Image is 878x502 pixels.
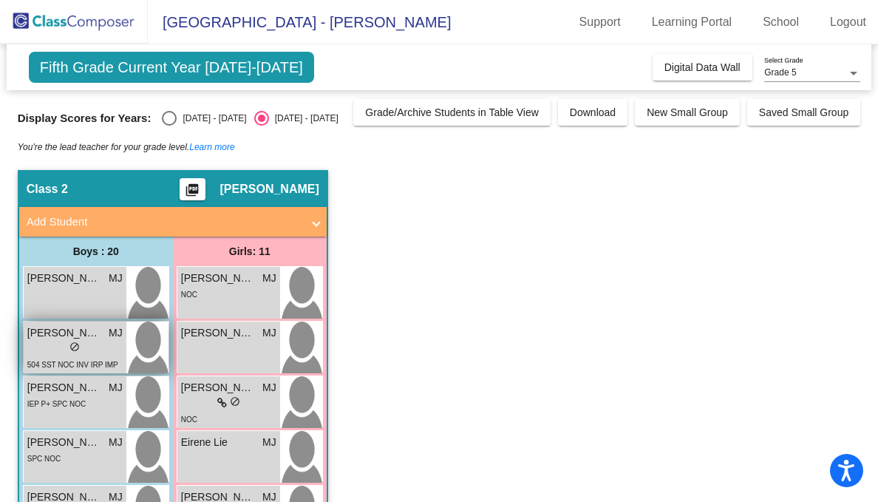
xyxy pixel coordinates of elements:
[262,271,276,286] span: MJ
[18,112,152,125] span: Display Scores for Years:
[747,99,860,126] button: Saved Small Group
[109,380,123,396] span: MJ
[818,10,878,34] a: Logout
[27,214,302,231] mat-panel-title: Add Student
[189,142,234,152] a: Learn more
[109,325,123,341] span: MJ
[181,325,255,341] span: [PERSON_NAME]
[230,396,240,407] span: do_not_disturb_alt
[109,271,123,286] span: MJ
[29,52,314,83] span: Fifth Grade Current Year [DATE]-[DATE]
[181,415,197,424] span: NOC
[647,106,728,118] span: New Small Group
[653,54,752,81] button: Digital Data Wall
[148,10,451,34] span: [GEOGRAPHIC_DATA] - [PERSON_NAME]
[27,325,101,341] span: [PERSON_NAME]
[19,207,327,237] mat-expansion-panel-header: Add Student
[181,435,255,450] span: Eirene Lie
[269,112,338,125] div: [DATE] - [DATE]
[664,61,741,73] span: Digital Data Wall
[180,178,205,200] button: Print Students Details
[353,99,551,126] button: Grade/Archive Students in Table View
[220,182,319,197] span: [PERSON_NAME]
[27,380,101,396] span: [PERSON_NAME]
[181,271,255,286] span: [PERSON_NAME]
[27,400,86,408] span: IEP P+ SPC NOC
[759,106,848,118] span: Saved Small Group
[635,99,740,126] button: New Small Group
[69,342,80,352] span: do_not_disturb_alt
[181,380,255,396] span: [PERSON_NAME]
[173,237,327,266] div: Girls: 11
[109,435,123,450] span: MJ
[568,10,633,34] a: Support
[262,380,276,396] span: MJ
[27,455,61,463] span: SPC NOC
[18,142,235,152] i: You're the lead teacher for your grade level.
[27,361,118,369] span: 504 SST NOC INV IRP IMP
[764,67,796,78] span: Grade 5
[558,99,627,126] button: Download
[262,435,276,450] span: MJ
[27,271,101,286] span: [PERSON_NAME]
[27,182,68,197] span: Class 2
[365,106,539,118] span: Grade/Archive Students in Table View
[177,112,246,125] div: [DATE] - [DATE]
[183,183,201,203] mat-icon: picture_as_pdf
[162,111,338,126] mat-radio-group: Select an option
[19,237,173,266] div: Boys : 20
[262,325,276,341] span: MJ
[640,10,744,34] a: Learning Portal
[27,435,101,450] span: [PERSON_NAME]
[570,106,616,118] span: Download
[181,291,197,299] span: NOC
[751,10,811,34] a: School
